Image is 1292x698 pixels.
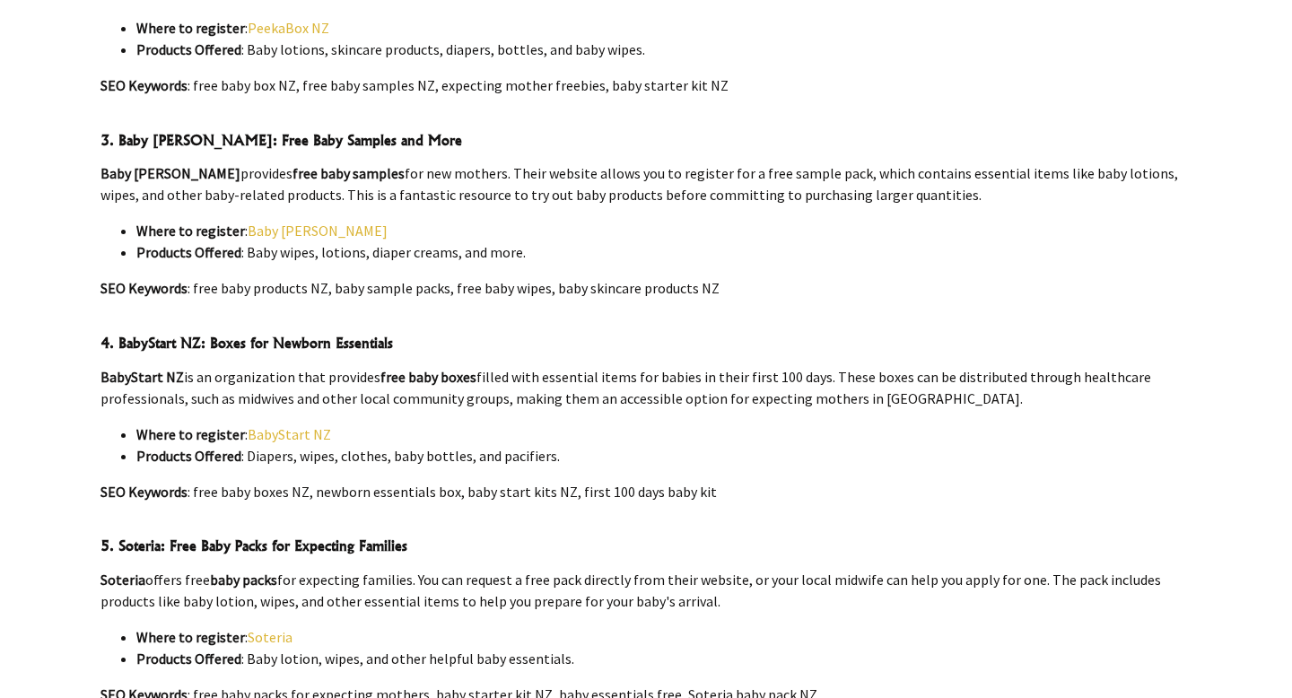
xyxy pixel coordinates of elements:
[136,447,241,465] strong: Products Offered
[100,277,1192,299] p: : free baby products NZ, baby sample packs, free baby wipes, baby skincare products NZ
[136,650,241,667] strong: Products Offered
[100,571,145,589] strong: Soteria
[100,131,462,149] strong: 3. Baby [PERSON_NAME]: Free Baby Samples and More
[136,40,241,58] strong: Products Offered
[248,222,388,240] a: Baby [PERSON_NAME]
[292,164,405,182] strong: free baby samples
[100,334,393,352] strong: 4. BabyStart NZ: Boxes for Newborn Essentials
[248,425,331,443] a: BabyStart NZ
[136,17,1192,39] li: :
[100,483,188,501] strong: SEO Keywords
[210,571,277,589] strong: baby packs
[136,425,245,443] strong: Where to register
[136,445,1192,467] li: : Diapers, wipes, clothes, baby bottles, and pacifiers.
[248,19,329,37] a: PeekaBox NZ
[248,628,292,646] a: Soteria
[100,569,1192,612] p: offers free for expecting families. You can request a free pack directly from their website, or y...
[100,279,188,297] strong: SEO Keywords
[100,164,240,182] strong: Baby [PERSON_NAME]
[136,39,1192,60] li: : Baby lotions, skincare products, diapers, bottles, and baby wipes.
[100,162,1192,205] p: provides for new mothers. Their website allows you to register for a free sample pack, which cont...
[100,368,184,386] strong: BabyStart NZ
[136,220,1192,241] li: :
[136,19,245,37] strong: Where to register
[136,241,1192,263] li: : Baby wipes, lotions, diaper creams, and more.
[136,626,1192,648] li: :
[100,74,1192,96] p: : free baby box NZ, free baby samples NZ, expecting mother freebies, baby starter kit NZ
[136,222,245,240] strong: Where to register
[136,423,1192,445] li: :
[100,481,1192,502] p: : free baby boxes NZ, newborn essentials box, baby start kits NZ, first 100 days baby kit
[136,628,245,646] strong: Where to register
[100,537,407,554] strong: 5. Soteria: Free Baby Packs for Expecting Families
[380,368,476,386] strong: free baby boxes
[136,648,1192,669] li: : Baby lotion, wipes, and other helpful baby essentials.
[136,243,241,261] strong: Products Offered
[100,366,1192,409] p: is an organization that provides filled with essential items for babies in their first 100 days. ...
[100,76,188,94] strong: SEO Keywords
